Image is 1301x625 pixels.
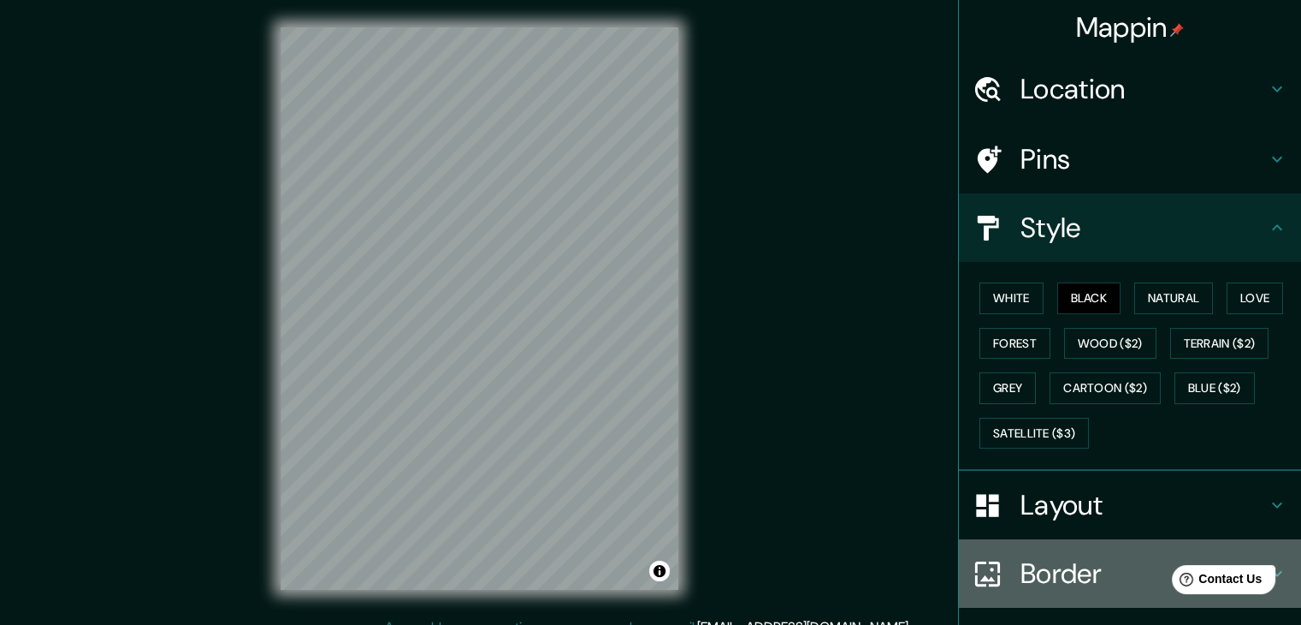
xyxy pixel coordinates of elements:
button: Love [1227,283,1283,314]
canvas: Map [281,27,678,590]
button: Satellite ($3) [979,418,1089,449]
div: Border [959,539,1301,608]
button: Grey [979,372,1036,404]
button: Cartoon ($2) [1050,372,1161,404]
div: Location [959,55,1301,123]
button: Forest [979,328,1050,360]
button: Wood ($2) [1064,328,1156,360]
iframe: Help widget launcher [1149,558,1282,606]
h4: Pins [1020,142,1267,176]
button: Blue ($2) [1174,372,1255,404]
img: pin-icon.png [1170,23,1184,37]
h4: Style [1020,211,1267,245]
h4: Border [1020,557,1267,591]
h4: Layout [1020,488,1267,522]
h4: Mappin [1076,10,1185,45]
button: Terrain ($2) [1170,328,1269,360]
div: Style [959,193,1301,262]
button: Toggle attribution [649,561,670,581]
button: White [979,283,1044,314]
h4: Location [1020,72,1267,106]
div: Pins [959,125,1301,193]
button: Black [1057,283,1121,314]
div: Layout [959,471,1301,539]
button: Natural [1134,283,1213,314]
